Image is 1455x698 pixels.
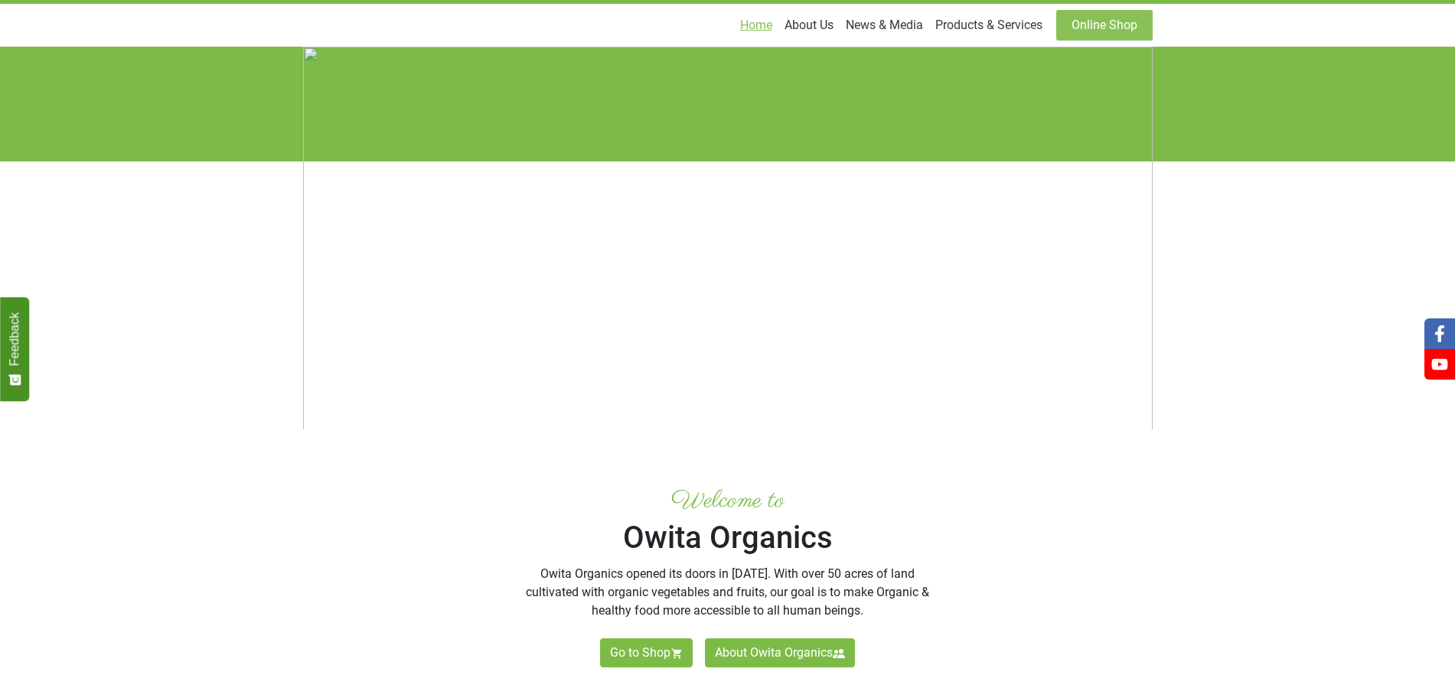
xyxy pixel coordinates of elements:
a: About Owita Organics [705,638,855,667]
a: Products & Services [929,10,1049,41]
a: About Us [778,10,840,41]
a: Go to Shop [600,638,693,667]
span: Feedback [8,312,21,366]
small: Welcome to [521,484,935,517]
a: Home [734,10,778,41]
p: Owita Organics opened its doors in [DATE]. With over 50 acres of land cultivated with organic veg... [521,565,935,620]
a: Online Shop [1056,10,1153,41]
h1: Owita Organics [521,484,935,559]
a: News & Media [840,10,929,41]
